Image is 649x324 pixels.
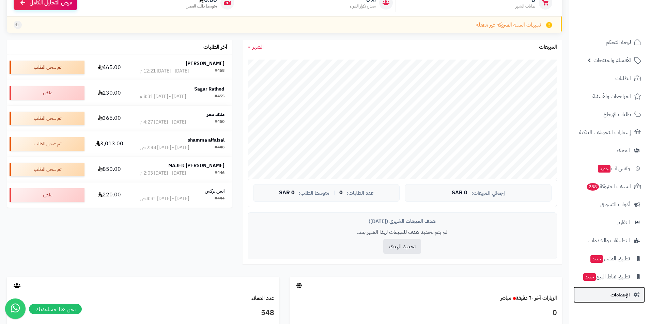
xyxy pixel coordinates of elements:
[168,162,225,169] strong: MAJED [PERSON_NAME]
[350,3,376,9] span: معدل تكرار الشراء
[573,142,645,159] a: العملاء
[598,165,611,173] span: جديد
[579,128,631,137] span: إشعارات التحويلات البنكية
[186,60,225,67] strong: [PERSON_NAME]
[215,93,225,100] div: #455
[10,112,84,125] div: تم شحن الطلب
[573,124,645,141] a: إشعارات التحويلات البنكية
[253,218,552,225] div: هدف المبيعات الشهري ([DATE])
[476,21,541,29] span: تنبيهات السلة المتروكة غير مفعلة
[10,188,84,202] div: ملغي
[15,22,20,28] span: +1
[573,250,645,267] a: تطبيق المتجرجديد
[383,239,421,254] button: تحديد الهدف
[611,290,630,299] span: الإعدادات
[592,92,631,101] span: المراجعات والأسئلة
[452,190,467,196] span: 0 SAR
[215,195,225,202] div: #444
[339,190,343,196] span: 0
[215,170,225,177] div: #446
[573,196,645,213] a: أدوات التسويق
[299,190,329,196] span: متوسط الطلب:
[215,68,225,75] div: #458
[251,294,274,302] a: عدد العملاء
[583,272,630,281] span: تطبيق نقاط البيع
[140,68,189,75] div: [DATE] - [DATE] 12:21 م
[87,157,132,182] td: 850.00
[573,106,645,123] a: طلبات الإرجاع
[205,188,225,195] strong: انس تركس
[590,254,630,263] span: تطبيق المتجر
[140,119,186,126] div: [DATE] - [DATE] 4:27 م
[140,170,186,177] div: [DATE] - [DATE] 2:03 م
[615,74,631,83] span: الطلبات
[573,160,645,177] a: وآتس آبجديد
[87,55,132,80] td: 465.00
[500,294,511,302] small: مباشر
[597,164,630,173] span: وآتس آب
[573,214,645,231] a: التقارير
[279,190,295,196] span: 0 SAR
[87,182,132,208] td: 220.00
[500,294,557,302] a: الزيارات آخر ٦٠ دقيقةمباشر
[87,80,132,106] td: 230.00
[573,269,645,285] a: تطبيق نقاط البيعجديد
[253,228,552,236] p: لم يتم تحديد هدف للمبيعات لهذا الشهر بعد.
[573,88,645,104] a: المراجعات والأسئلة
[573,70,645,86] a: الطلبات
[573,34,645,50] a: لوحة التحكم
[248,43,264,51] a: الشهر
[186,3,217,9] span: متوسط طلب العميل
[203,44,227,50] h3: آخر الطلبات
[10,61,84,74] div: تم شحن الطلب
[140,144,189,151] div: [DATE] - [DATE] 2:48 ص
[617,218,630,227] span: التقارير
[587,183,599,191] span: 288
[573,287,645,303] a: الإعدادات
[573,178,645,195] a: السلات المتروكة288
[606,37,631,47] span: لوحة التحكم
[188,136,225,144] strong: shamma alfaisal
[590,255,603,263] span: جديد
[12,307,274,319] h3: 548
[334,190,335,195] span: |
[295,307,557,319] h3: 0
[215,144,225,151] div: #448
[215,119,225,126] div: #450
[10,86,84,100] div: ملغي
[583,273,596,281] span: جديد
[10,137,84,151] div: تم شحن الطلب
[140,93,186,100] div: [DATE] - [DATE] 8:31 م
[140,195,189,202] div: [DATE] - [DATE] 4:31 ص
[539,44,557,50] h3: المبيعات
[87,131,132,157] td: 3,013.00
[600,200,630,209] span: أدوات التسويق
[588,236,630,245] span: التطبيقات والخدمات
[207,111,225,118] strong: ملاك عمر
[472,190,505,196] span: إجمالي المبيعات:
[194,85,225,93] strong: Sagar Rathod
[603,110,631,119] span: طلبات الإرجاع
[573,232,645,249] a: التطبيقات والخدمات
[347,190,374,196] span: عدد الطلبات:
[87,106,132,131] td: 365.00
[617,146,630,155] span: العملاء
[593,55,631,65] span: الأقسام والمنتجات
[10,163,84,176] div: تم شحن الطلب
[515,3,535,9] span: طلبات الشهر
[252,43,264,51] span: الشهر
[586,182,631,191] span: السلات المتروكة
